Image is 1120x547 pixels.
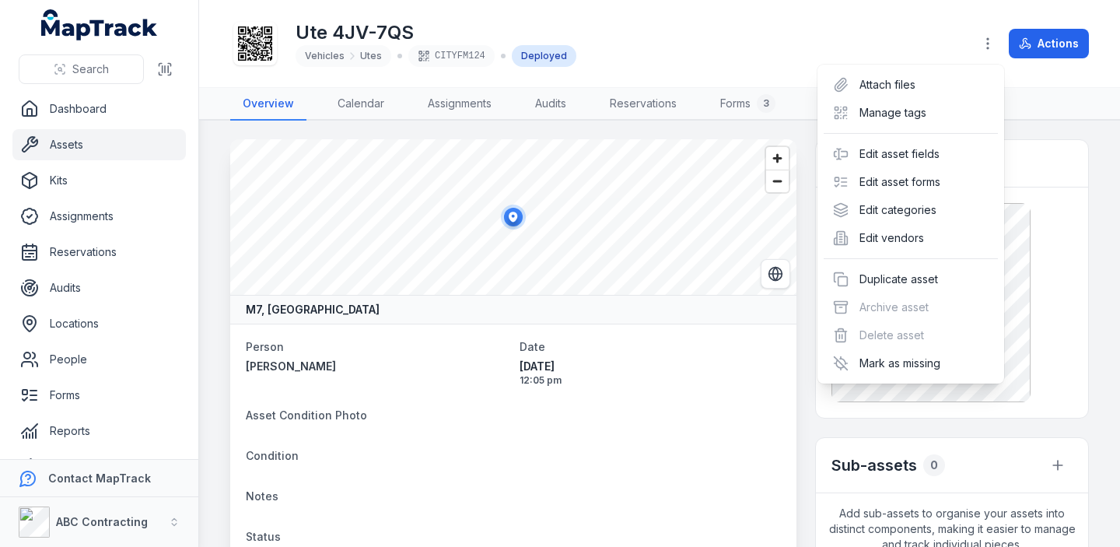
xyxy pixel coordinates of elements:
div: Archive asset [824,293,998,321]
div: Edit asset fields [824,140,998,168]
div: Attach files [824,71,998,99]
div: Manage tags [824,99,998,127]
div: Edit asset forms [824,168,998,196]
div: Mark as missing [824,349,998,377]
div: Edit vendors [824,224,998,252]
div: Duplicate asset [824,265,998,293]
div: Edit categories [824,196,998,224]
div: Delete asset [824,321,998,349]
